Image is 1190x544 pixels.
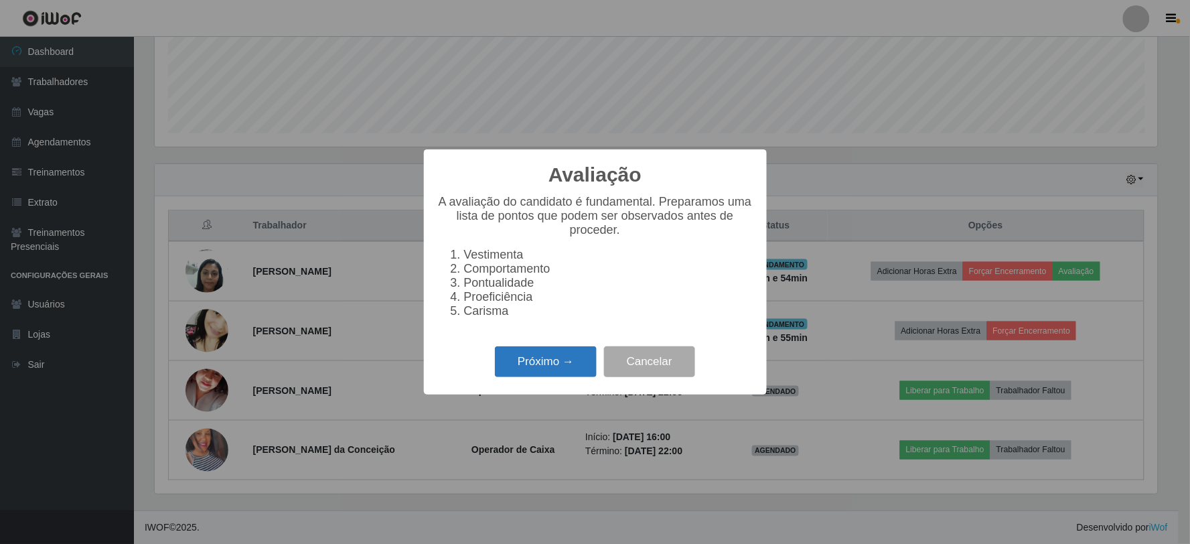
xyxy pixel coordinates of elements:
[464,290,753,304] li: Proeficiência
[464,262,753,276] li: Comportamento
[464,304,753,318] li: Carisma
[464,248,753,262] li: Vestimenta
[548,163,642,187] h2: Avaliação
[437,195,753,237] p: A avaliação do candidato é fundamental. Preparamos uma lista de pontos que podem ser observados a...
[495,346,597,378] button: Próximo →
[604,346,695,378] button: Cancelar
[464,276,753,290] li: Pontualidade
